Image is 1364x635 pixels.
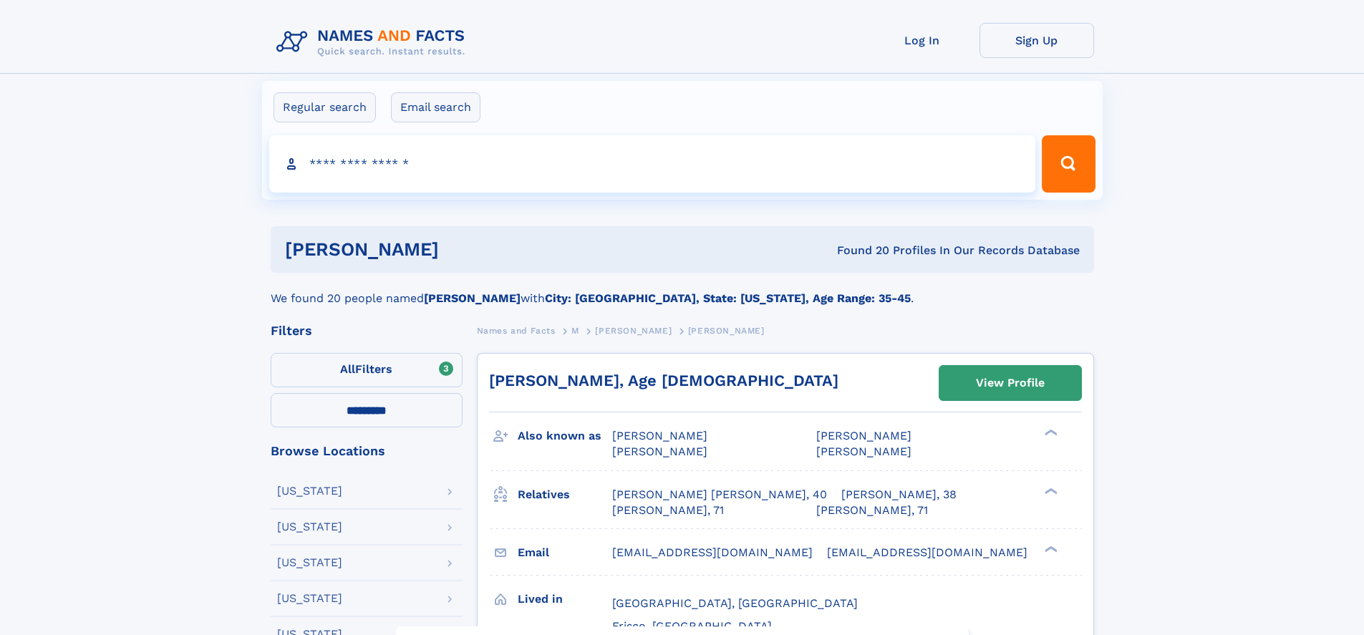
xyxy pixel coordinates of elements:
[285,241,638,258] h1: [PERSON_NAME]
[612,619,772,633] span: Frisco, [GEOGRAPHIC_DATA]
[980,23,1094,58] a: Sign Up
[638,243,1080,258] div: Found 20 Profiles In Our Records Database
[518,541,612,565] h3: Email
[571,326,579,336] span: M
[271,445,463,457] div: Browse Locations
[277,521,342,533] div: [US_STATE]
[274,92,376,122] label: Regular search
[976,367,1045,399] div: View Profile
[277,485,342,497] div: [US_STATE]
[518,587,612,611] h3: Lived in
[612,503,724,518] a: [PERSON_NAME], 71
[489,372,838,389] a: [PERSON_NAME], Age [DEMOGRAPHIC_DATA]
[1041,428,1058,437] div: ❯
[340,362,355,376] span: All
[477,321,556,339] a: Names and Facts
[816,503,928,518] a: [PERSON_NAME], 71
[271,273,1094,307] div: We found 20 people named with .
[571,321,579,339] a: M
[939,366,1081,400] a: View Profile
[277,593,342,604] div: [US_STATE]
[865,23,980,58] a: Log In
[688,326,765,336] span: [PERSON_NAME]
[595,326,672,336] span: [PERSON_NAME]
[424,291,521,305] b: [PERSON_NAME]
[1042,135,1095,193] button: Search Button
[271,23,477,62] img: Logo Names and Facts
[841,487,957,503] a: [PERSON_NAME], 38
[827,546,1027,559] span: [EMAIL_ADDRESS][DOMAIN_NAME]
[595,321,672,339] a: [PERSON_NAME]
[277,557,342,568] div: [US_STATE]
[612,429,707,442] span: [PERSON_NAME]
[612,487,827,503] a: [PERSON_NAME] [PERSON_NAME], 40
[271,324,463,337] div: Filters
[612,596,858,610] span: [GEOGRAPHIC_DATA], [GEOGRAPHIC_DATA]
[816,429,911,442] span: [PERSON_NAME]
[1041,544,1058,553] div: ❯
[518,483,612,507] h3: Relatives
[391,92,480,122] label: Email search
[612,445,707,458] span: [PERSON_NAME]
[816,445,911,458] span: [PERSON_NAME]
[269,135,1036,193] input: search input
[271,353,463,387] label: Filters
[518,424,612,448] h3: Also known as
[612,546,813,559] span: [EMAIL_ADDRESS][DOMAIN_NAME]
[545,291,911,305] b: City: [GEOGRAPHIC_DATA], State: [US_STATE], Age Range: 35-45
[1041,486,1058,495] div: ❯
